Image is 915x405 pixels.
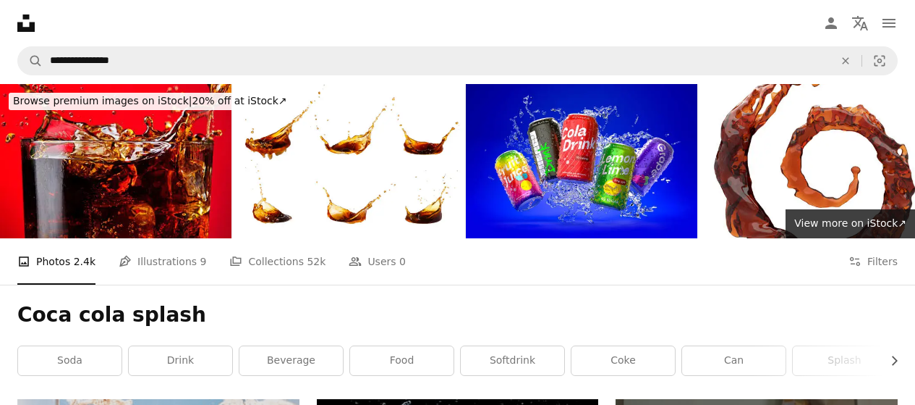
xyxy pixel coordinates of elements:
span: 52k [307,254,325,270]
a: Log in / Sign up [817,9,846,38]
button: Filters [848,238,898,285]
a: coke [571,346,675,375]
a: food [350,346,454,375]
a: drink [129,346,232,375]
span: View more on iStock ↗ [794,217,906,229]
button: Language [846,9,874,38]
a: beverage [239,346,343,375]
button: Clear [830,47,861,75]
a: Collections 52k [229,238,325,285]
span: 0 [399,254,406,270]
span: Browse premium images on iStock | [13,95,192,107]
span: 9 [200,254,207,270]
a: View more on iStock↗ [786,209,915,238]
button: Menu [874,9,903,38]
button: Visual search [862,47,897,75]
a: Users 0 [349,238,406,285]
img: coffee splash collection [233,84,464,238]
a: splash [793,346,896,375]
a: soda [18,346,122,375]
a: can [682,346,786,375]
h1: Coca cola splash [17,302,898,328]
a: Illustrations 9 [119,238,206,285]
a: softdrink [461,346,564,375]
img: Soft drinks [466,84,697,238]
form: Find visuals sitewide [17,46,898,75]
button: scroll list to the right [881,346,898,375]
button: Search Unsplash [18,47,43,75]
a: Home — Unsplash [17,14,35,32]
div: 20% off at iStock ↗ [9,93,291,110]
